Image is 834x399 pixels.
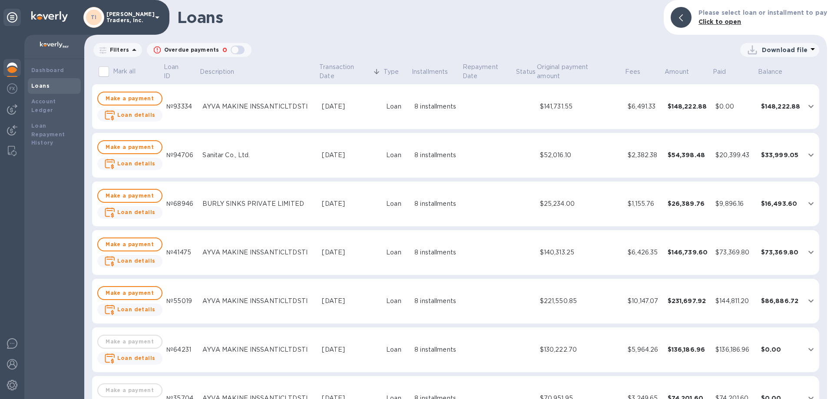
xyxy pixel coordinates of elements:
[202,151,315,160] div: Sanitar Co., Ltd.
[386,345,407,354] div: Loan
[668,248,709,257] div: $146,739.60
[386,102,407,111] div: Loan
[106,11,150,23] p: [PERSON_NAME] Traders, Inc.
[113,67,136,76] p: Mark all
[97,255,162,267] button: Loan details
[147,43,252,57] button: Overdue payments0
[804,246,817,259] button: expand row
[758,67,782,76] p: Balance
[414,345,458,354] div: 8 installments
[713,67,738,76] span: Paid
[322,345,379,354] div: [DATE]
[414,151,458,160] div: 8 installments
[715,248,754,257] div: $73,369.80
[384,67,410,76] span: Type
[384,67,399,76] p: Type
[117,306,156,313] b: Loan details
[386,151,407,160] div: Loan
[117,355,156,361] b: Loan details
[715,199,754,208] div: $9,896.16
[164,63,199,81] span: Loan ID
[31,11,68,22] img: Logo
[7,83,17,94] img: Foreign exchange
[177,8,657,26] h1: Loans
[202,345,315,354] div: AYVA MAKINE INSSANTICLTDSTI
[804,294,817,307] button: expand row
[463,63,515,81] p: Repayment Date
[386,248,407,257] div: Loan
[117,112,156,118] b: Loan details
[105,93,155,104] span: Make a payment
[625,67,641,76] p: Fees
[668,151,709,159] div: $54,398.48
[202,102,315,111] div: AYVA MAKINE INSSANTICLTDSTI
[3,9,21,26] div: Unpin categories
[668,199,709,208] div: $26,389.76
[105,239,155,250] span: Make a payment
[202,248,315,257] div: AYVA MAKINE INSSANTICLTDSTI
[322,248,379,257] div: [DATE]
[668,102,709,111] div: $148,222.88
[414,248,458,257] div: 8 installments
[540,345,621,354] div: $130,222.70
[105,142,155,152] span: Make a payment
[412,67,448,76] p: Installments
[761,345,801,354] div: $0.00
[665,67,689,76] p: Amount
[164,63,187,81] p: Loan ID
[97,286,162,300] button: Make a payment
[97,140,162,154] button: Make a payment
[715,151,754,160] div: $20,399.43
[537,63,612,81] p: Original payment amount
[540,199,621,208] div: $25,234.00
[202,199,315,208] div: BURLY SINKS PRIVATE LIMITED
[715,345,754,354] div: $136,186.96
[625,67,652,76] span: Fees
[386,297,407,306] div: Loan
[97,237,162,251] button: Make a payment
[761,248,801,257] div: $73,369.80
[761,102,801,111] div: $148,222.88
[106,46,129,53] p: Filters
[758,67,794,76] span: Balance
[31,122,65,146] b: Loan Repayment History
[628,199,660,208] div: $1,155.76
[386,199,407,208] div: Loan
[200,67,245,76] span: Description
[117,209,156,215] b: Loan details
[97,92,162,106] button: Make a payment
[97,206,162,219] button: Loan details
[322,151,379,160] div: [DATE]
[166,199,195,208] div: №68946
[166,345,195,354] div: №64231
[166,151,195,160] div: №94706
[166,297,195,306] div: №55019
[31,82,50,89] b: Loans
[516,67,536,76] p: Status
[540,102,621,111] div: $141,731.55
[665,67,700,76] span: Amount
[761,297,801,305] div: $86,886.72
[97,109,162,122] button: Loan details
[414,199,458,208] div: 8 installments
[166,248,195,257] div: №41475
[762,46,808,54] p: Download file
[322,297,379,306] div: [DATE]
[628,102,660,111] div: $6,491.33
[202,297,315,306] div: AYVA MAKINE INSSANTICLTDSTI
[412,67,460,76] span: Installments
[200,67,234,76] p: Description
[414,102,458,111] div: 8 installments
[761,151,801,159] div: $33,999.05
[322,199,379,208] div: [DATE]
[97,303,162,316] button: Loan details
[715,297,754,306] div: $144,811.20
[628,297,660,306] div: $10,147.07
[713,67,726,76] p: Paid
[31,67,64,73] b: Dashboard
[804,148,817,162] button: expand row
[540,297,621,306] div: $221,550.85
[222,46,227,55] p: 0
